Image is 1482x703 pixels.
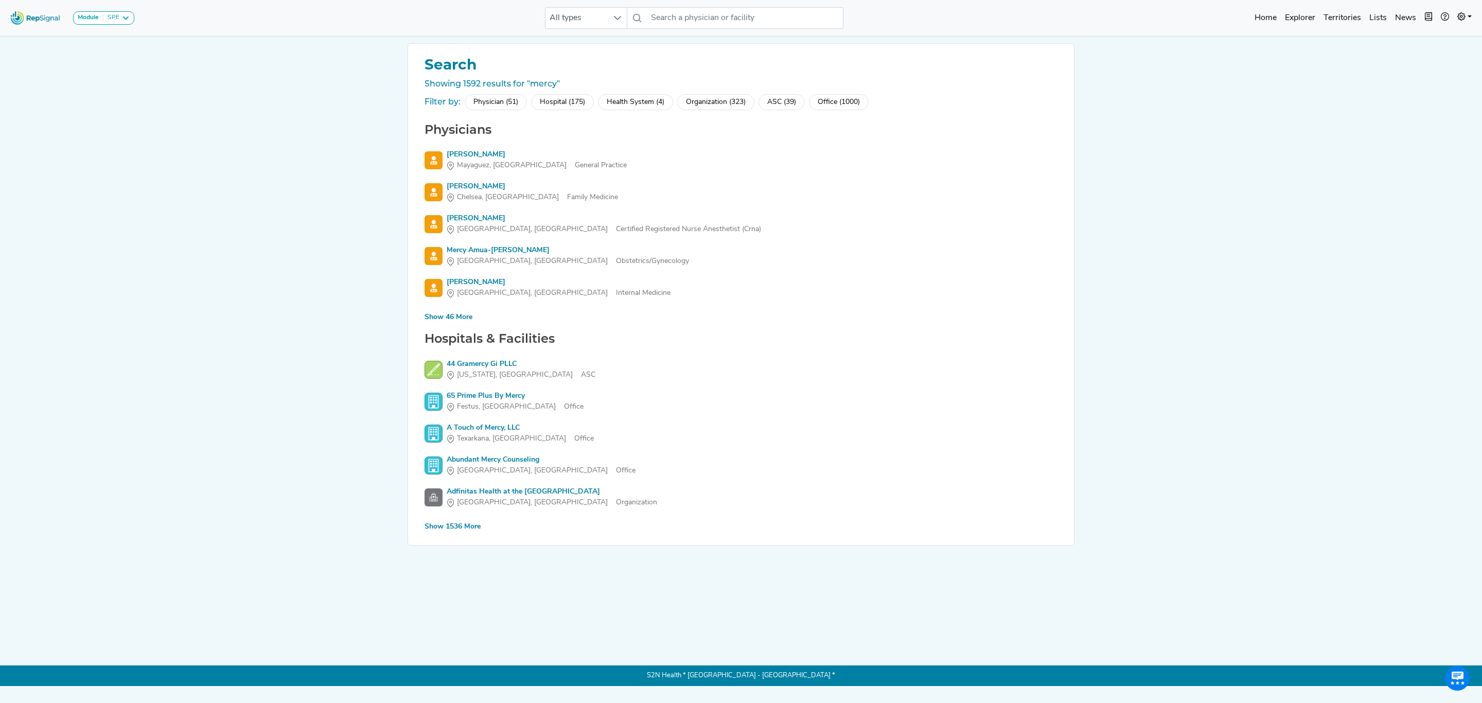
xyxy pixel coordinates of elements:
span: [GEOGRAPHIC_DATA], [GEOGRAPHIC_DATA] [457,256,608,267]
div: Hospital (175) [531,94,594,110]
div: Health System (4) [598,94,673,110]
img: Physician Search Icon [425,151,443,169]
a: Home [1250,8,1281,28]
h2: Hospitals & Facilities [420,331,1062,346]
div: Office (1000) [809,94,869,110]
a: News [1391,8,1420,28]
div: Adfinitas Health at the [GEOGRAPHIC_DATA] [447,486,657,497]
div: [PERSON_NAME] [447,213,761,224]
div: Certified Registered Nurse Anesthetist (Crna) [447,224,761,235]
div: SPE [103,14,119,22]
img: Office Search Icon [425,456,443,474]
h1: Search [420,56,1062,74]
div: Show 46 More [425,312,472,323]
img: Physician Search Icon [425,279,443,297]
img: Facility Search Icon [425,488,443,506]
span: Texarkana, [GEOGRAPHIC_DATA] [457,433,566,444]
div: Showing 1592 results for "mercy" [420,78,1062,90]
a: [PERSON_NAME][GEOGRAPHIC_DATA], [GEOGRAPHIC_DATA]Internal Medicine [425,277,1057,298]
a: [PERSON_NAME]Chelsea, [GEOGRAPHIC_DATA]Family Medicine [425,181,1057,203]
span: Festus, [GEOGRAPHIC_DATA] [457,401,556,412]
a: Territories [1319,8,1365,28]
div: [PERSON_NAME] [447,181,618,192]
div: General Practice [447,160,627,171]
a: [PERSON_NAME]Mayaguez, [GEOGRAPHIC_DATA]General Practice [425,149,1057,171]
div: Office [447,401,584,412]
div: Filter by: [425,96,461,108]
a: [PERSON_NAME][GEOGRAPHIC_DATA], [GEOGRAPHIC_DATA]Certified Registered Nurse Anesthetist (Crna) [425,213,1057,235]
div: [PERSON_NAME] [447,277,671,288]
div: Physician (51) [465,94,527,110]
img: Office Search Icon [425,425,443,443]
p: S2N Health * [GEOGRAPHIC_DATA] - [GEOGRAPHIC_DATA] * [408,665,1074,686]
img: Office Search Icon [425,393,443,411]
div: ASC (39) [758,94,805,110]
img: Physician Search Icon [425,247,443,265]
div: Mercy Amua-[PERSON_NAME] [447,245,689,256]
span: All types [545,8,607,28]
div: A Touch of Mercy, LLC [447,423,594,433]
div: Office [447,433,594,444]
a: Adfinitas Health at the [GEOGRAPHIC_DATA][GEOGRAPHIC_DATA], [GEOGRAPHIC_DATA]Organization [425,486,1057,508]
a: 65 Prime Plus By MercyFestus, [GEOGRAPHIC_DATA]Office [425,391,1057,412]
button: ModuleSPE [73,11,134,25]
a: Mercy Amua-[PERSON_NAME][GEOGRAPHIC_DATA], [GEOGRAPHIC_DATA]Obstetrics/Gynecology [425,245,1057,267]
a: Explorer [1281,8,1319,28]
div: Family Medicine [447,192,618,203]
img: ASC Search Icon [425,361,443,379]
div: Organization [447,497,657,508]
button: Intel Book [1420,8,1437,28]
span: [US_STATE], [GEOGRAPHIC_DATA] [457,370,573,380]
div: Internal Medicine [447,288,671,298]
h2: Physicians [420,122,1062,137]
a: A Touch of Mercy, LLCTexarkana, [GEOGRAPHIC_DATA]Office [425,423,1057,444]
a: 44 Gramercy Gi PLLC[US_STATE], [GEOGRAPHIC_DATA]ASC [425,359,1057,380]
div: Obstetrics/Gynecology [447,256,689,267]
div: 65 Prime Plus By Mercy [447,391,584,401]
img: Physician Search Icon [425,215,443,233]
span: [GEOGRAPHIC_DATA], [GEOGRAPHIC_DATA] [457,224,608,235]
div: Abundant Mercy Counseling [447,454,636,465]
input: Search a physician or facility [647,7,843,29]
span: Mayaguez, [GEOGRAPHIC_DATA] [457,160,567,171]
span: [GEOGRAPHIC_DATA], [GEOGRAPHIC_DATA] [457,497,608,508]
img: Physician Search Icon [425,183,443,201]
div: Organization (323) [677,94,754,110]
div: 44 Gramercy Gi PLLC [447,359,595,370]
div: [PERSON_NAME] [447,149,627,160]
strong: Module [78,14,99,21]
div: Office [447,465,636,476]
div: Show 1536 More [425,521,481,532]
div: ASC [447,370,595,380]
span: Chelsea, [GEOGRAPHIC_DATA] [457,192,559,203]
a: Lists [1365,8,1391,28]
span: [GEOGRAPHIC_DATA], [GEOGRAPHIC_DATA] [457,465,608,476]
span: [GEOGRAPHIC_DATA], [GEOGRAPHIC_DATA] [457,288,608,298]
a: Abundant Mercy Counseling[GEOGRAPHIC_DATA], [GEOGRAPHIC_DATA]Office [425,454,1057,476]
